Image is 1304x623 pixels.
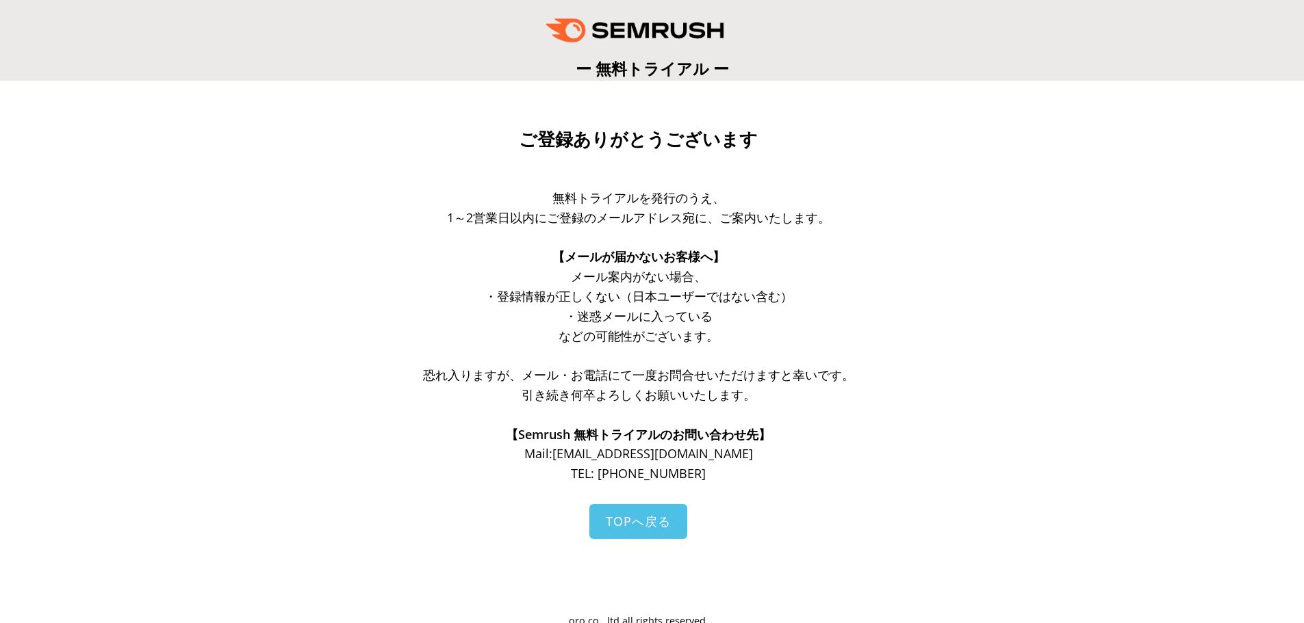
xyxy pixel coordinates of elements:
span: Mail: [EMAIL_ADDRESS][DOMAIN_NAME] [524,445,753,462]
span: 恐れ入りますが、メール・お電話にて一度お問合せいただけますと幸いです。 [423,367,854,383]
span: などの可能性がございます。 [559,328,719,344]
span: ・迷惑メールに入っている [565,308,713,324]
span: TEL: [PHONE_NUMBER] [571,465,706,481]
span: 引き続き何卒よろしくお願いいたします。 [522,386,756,403]
span: 1～2営業日以内にご登録のメールアドレス宛に、ご案内いたします。 [447,209,830,226]
span: ・登録情報が正しくない（日本ユーザーではない含む） [485,288,793,304]
a: TOPへ戻る [589,504,687,539]
span: TOPへ戻る [606,513,671,529]
span: 【メールが届かないお客様へ】 [552,248,725,265]
span: ー 無料トライアル ー [576,57,729,79]
span: 【Semrush 無料トライアルのお問い合わせ先】 [506,426,771,442]
span: メール案内がない場合、 [571,268,706,284]
span: 無料トライアルを発行のうえ、 [552,189,725,206]
span: ご登録ありがとうございます [519,129,758,150]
